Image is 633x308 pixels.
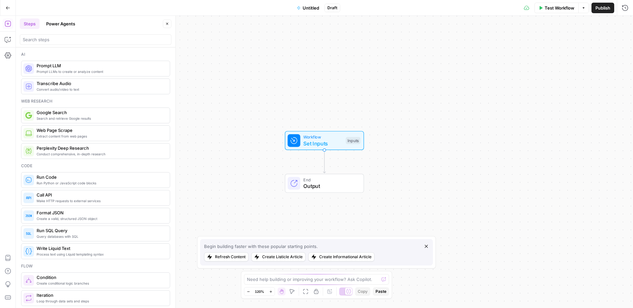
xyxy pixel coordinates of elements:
[37,116,165,121] span: Search and retrieve Google results
[37,151,165,157] span: Conduct comprehensive, in-depth research
[37,145,165,151] span: Perplexity Deep Research
[37,245,165,252] span: Write Liquid Text
[262,254,303,260] div: Create Listicle Article
[346,137,360,144] div: Inputs
[319,254,372,260] div: Create Informational Article
[37,209,165,216] span: Format JSON
[23,36,168,43] input: Search steps
[37,180,165,186] span: Run Python or JavaScript code blocks
[37,109,165,116] span: Google Search
[37,234,165,239] span: Query databases with SQL
[37,198,165,203] span: Make HTTP requests to external services
[303,176,357,183] span: End
[303,5,319,11] span: Untitled
[255,289,264,294] span: 120%
[37,62,165,69] span: Prompt LLM
[215,254,246,260] div: Refresh Content
[373,287,389,296] button: Paste
[303,139,343,147] span: Set Inputs
[37,298,165,304] span: Loop through data sets and steps
[37,292,165,298] span: Iteration
[21,163,170,169] div: Code
[37,192,165,198] span: Call API
[20,18,40,29] button: Steps
[591,3,614,13] button: Publish
[303,134,343,140] span: Workflow
[37,227,165,234] span: Run SQL Query
[355,287,370,296] button: Copy
[37,252,165,257] span: Process text using Liquid templating syntax
[327,5,337,11] span: Draft
[303,182,357,190] span: Output
[21,51,170,57] div: Ai
[37,80,165,87] span: Transcribe Audio
[37,134,165,139] span: Extract content from web pages
[376,289,386,294] span: Paste
[21,98,170,104] div: Web research
[37,274,165,281] span: Condition
[42,18,79,29] button: Power Agents
[37,87,165,92] span: Convert audio/video to text
[37,174,165,180] span: Run Code
[293,3,323,13] button: Untitled
[545,5,574,11] span: Test Workflow
[37,281,165,286] span: Create conditional logic branches
[263,174,386,193] div: EndOutput
[358,289,368,294] span: Copy
[37,216,165,221] span: Create a valid, structured JSON object
[21,263,170,269] div: Flow
[37,127,165,134] span: Web Page Scrape
[595,5,610,11] span: Publish
[204,243,318,250] div: Begin building faster with these popular starting points.
[37,69,165,74] span: Prompt LLMs to create or analyze content
[323,150,325,173] g: Edge from start to end
[534,3,578,13] button: Test Workflow
[263,131,386,150] div: WorkflowSet InputsInputs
